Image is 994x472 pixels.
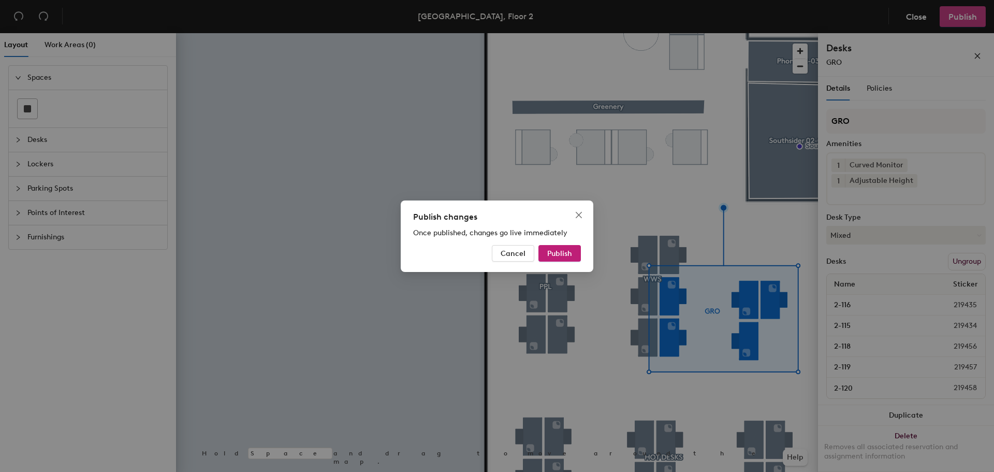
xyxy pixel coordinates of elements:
[547,249,572,258] span: Publish
[413,211,581,223] div: Publish changes
[538,245,581,262] button: Publish
[575,211,583,219] span: close
[501,249,525,258] span: Cancel
[413,228,567,237] span: Once published, changes go live immediately
[492,245,534,262] button: Cancel
[571,207,587,223] button: Close
[571,211,587,219] span: Close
